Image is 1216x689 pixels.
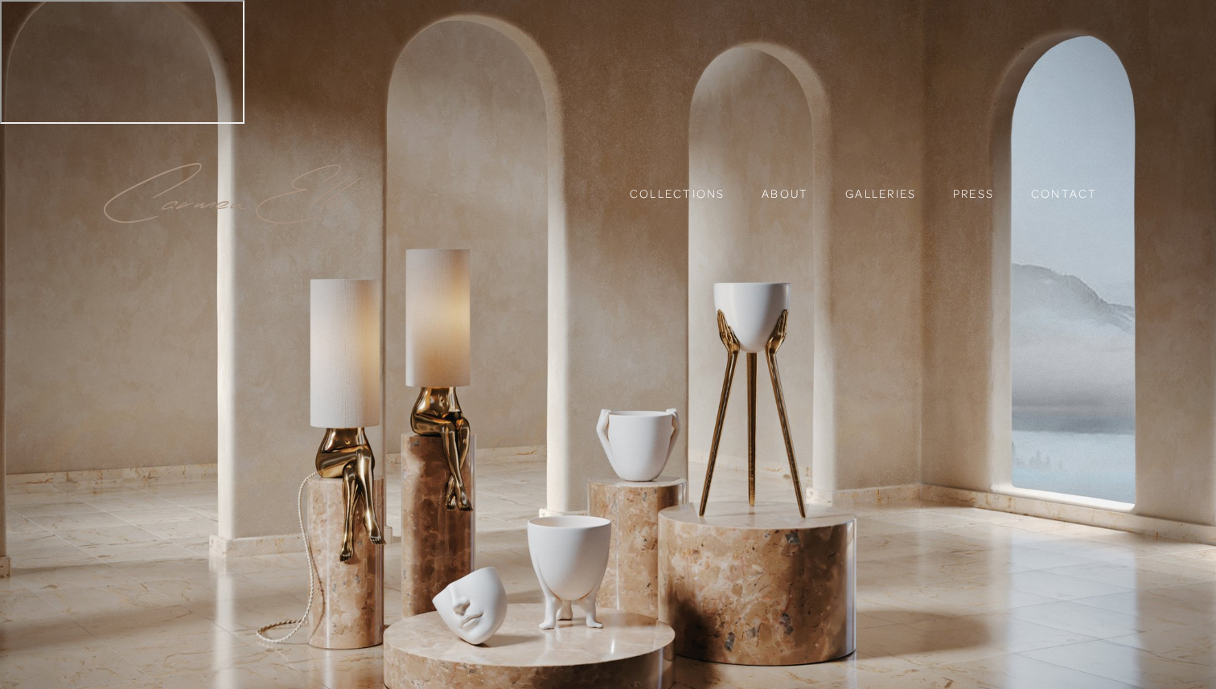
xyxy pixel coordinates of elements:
a: Press [953,180,994,207]
img: Carmen Ellis Studio [104,163,361,224]
a: Collections [630,180,725,207]
a: About [762,186,808,200]
a: Galleries [845,186,916,200]
a: Contact [1031,180,1098,207]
